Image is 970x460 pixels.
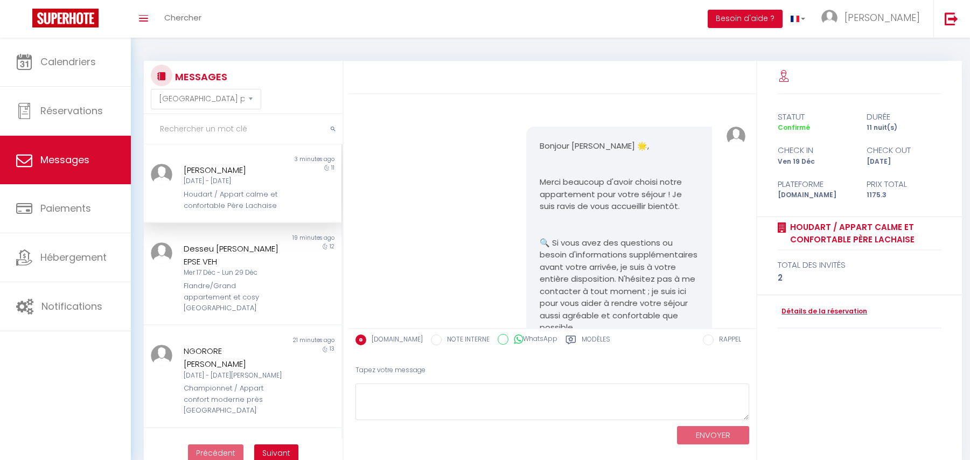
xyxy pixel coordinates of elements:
[40,250,107,264] span: Hébergement
[40,55,96,68] span: Calendriers
[778,123,810,132] span: Confirmé
[184,371,285,381] div: [DATE] - [DATE][PERSON_NAME]
[708,10,783,28] button: Besoin d'aide ?
[40,104,103,117] span: Réservations
[727,127,746,146] img: ...
[540,176,699,213] p: Merci beaucoup d'avoir choisi notre appartement pour votre séjour ! Je suis ravis de vous accueil...
[860,157,948,167] div: [DATE]
[540,140,699,152] p: Bonjour [PERSON_NAME] 🌟,
[184,383,285,416] div: Championnet / Appart confort moderne près [GEOGRAPHIC_DATA]
[196,448,235,458] span: Précédent
[40,153,89,166] span: Messages
[331,164,334,172] span: 11
[860,178,948,191] div: Prix total
[41,299,102,313] span: Notifications
[821,10,838,26] img: ...
[172,65,227,89] h3: MESSAGES
[714,334,741,346] label: RAPPEL
[262,448,290,458] span: Suivant
[355,357,749,384] div: Tapez votre message
[778,259,941,271] div: total des invités
[184,242,285,268] div: Desseu [PERSON_NAME] EPSE VEH
[164,12,201,23] span: Chercher
[184,189,285,211] div: Houdart / Appart calme et confortable Père Lachaise
[771,178,860,191] div: Plateforme
[184,176,285,186] div: [DATE] - [DATE]
[242,336,341,345] div: 21 minutes ago
[778,271,941,284] div: 2
[151,164,172,185] img: ...
[945,12,958,25] img: logout
[860,144,948,157] div: check out
[184,345,285,370] div: NGORORE [PERSON_NAME]
[771,157,860,167] div: Ven 19 Déc
[184,268,285,278] div: Mer 17 Déc - Lun 29 Déc
[771,110,860,123] div: statut
[786,221,941,246] a: Houdart / Appart calme et confortable Père Lachaise
[771,144,860,157] div: check in
[144,114,343,144] input: Rechercher un mot clé
[184,281,285,313] div: Flandre/Grand appartement et cosy [GEOGRAPHIC_DATA]
[442,334,490,346] label: NOTE INTERNE
[184,164,285,177] div: [PERSON_NAME]
[40,201,91,215] span: Paiements
[860,110,948,123] div: durée
[771,190,860,200] div: [DOMAIN_NAME]
[677,426,749,445] button: ENVOYER
[366,334,423,346] label: [DOMAIN_NAME]
[32,9,99,27] img: Super Booking
[151,242,172,264] img: ...
[860,190,948,200] div: 1175.3
[778,306,867,317] a: Détails de la réservation
[330,242,334,250] span: 12
[242,155,341,164] div: 3 minutes ago
[540,237,699,334] p: 🔍 Si vous avez des questions ou besoin d'informations supplémentaires avant votre arrivée, je sui...
[242,439,341,448] div: 25 minutes ago
[151,345,172,366] img: ...
[508,334,557,346] label: WhatsApp
[860,123,948,133] div: 11 nuit(s)
[330,345,334,353] span: 13
[845,11,920,24] span: [PERSON_NAME]
[582,334,610,348] label: Modèles
[242,234,341,242] div: 19 minutes ago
